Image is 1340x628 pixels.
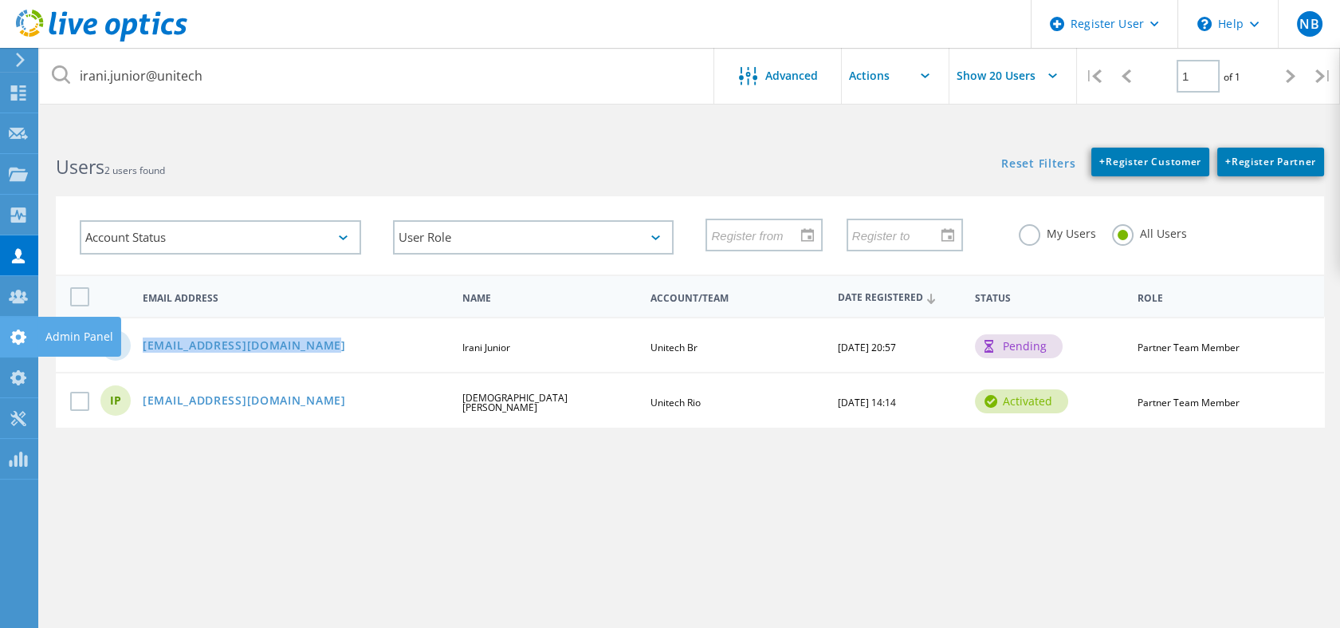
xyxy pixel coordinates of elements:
label: My Users [1019,224,1096,239]
input: Search users by name, email, company, etc. [40,48,715,104]
span: Unitech Rio [650,396,701,409]
div: Admin Panel [45,331,113,342]
span: Advanced [765,70,818,81]
span: [DATE] 14:14 [838,396,896,409]
span: NB [1299,18,1318,30]
span: Register Customer [1099,155,1201,168]
a: Live Optics Dashboard [16,34,187,45]
span: [DATE] 20:57 [838,341,896,354]
span: Email Address [143,294,449,303]
div: | [1307,48,1340,105]
input: Register to [848,219,950,250]
a: +Register Partner [1217,148,1324,176]
span: Partner Team Member [1138,341,1240,354]
span: Partner Team Member [1138,396,1240,409]
span: Status [975,294,1124,303]
div: | [1077,48,1110,105]
span: of 1 [1224,70,1240,84]
svg: \n [1197,17,1212,31]
b: Users [56,154,104,180]
span: Name [462,294,637,303]
b: + [1099,155,1106,168]
div: User Role [393,220,674,255]
a: [EMAIL_ADDRESS][DOMAIN_NAME] [143,340,346,353]
span: Unitech Br [650,341,698,354]
a: Reset Filters [1001,158,1075,172]
input: Register from [707,219,809,250]
span: Date Registered [838,293,961,303]
a: [EMAIL_ADDRESS][DOMAIN_NAME] [143,395,346,409]
span: Irani Junior [462,341,510,354]
span: [DEMOGRAPHIC_DATA] [PERSON_NAME] [462,391,568,414]
div: Account Status [80,220,361,255]
span: IP [110,395,121,406]
div: activated [975,389,1068,413]
span: Account/Team [650,294,825,303]
label: All Users [1112,224,1187,239]
a: +Register Customer [1091,148,1209,176]
span: Register Partner [1225,155,1316,168]
span: 2 users found [104,164,165,177]
span: Role [1138,294,1299,303]
div: pending [975,334,1063,358]
b: + [1225,155,1232,168]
